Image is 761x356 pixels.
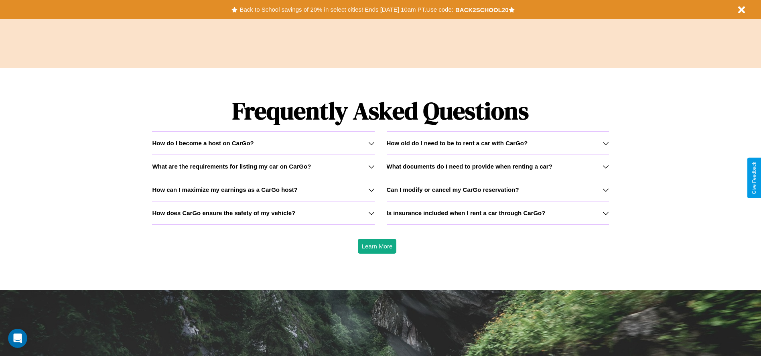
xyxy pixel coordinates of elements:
[358,239,397,254] button: Learn More
[152,186,298,193] h3: How can I maximize my earnings as a CarGo host?
[152,210,295,216] h3: How does CarGo ensure the safety of my vehicle?
[237,4,455,15] button: Back to School savings of 20% in select cities! Ends [DATE] 10am PT.Use code:
[8,329,27,348] iframe: Intercom live chat
[751,162,757,194] div: Give Feedback
[152,90,609,131] h1: Frequently Asked Questions
[152,140,254,146] h3: How do I become a host on CarGo?
[455,6,509,13] b: BACK2SCHOOL20
[387,186,519,193] h3: Can I modify or cancel my CarGo reservation?
[387,163,552,170] h3: What documents do I need to provide when renting a car?
[387,210,546,216] h3: Is insurance included when I rent a car through CarGo?
[152,163,311,170] h3: What are the requirements for listing my car on CarGo?
[387,140,528,146] h3: How old do I need to be to rent a car with CarGo?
